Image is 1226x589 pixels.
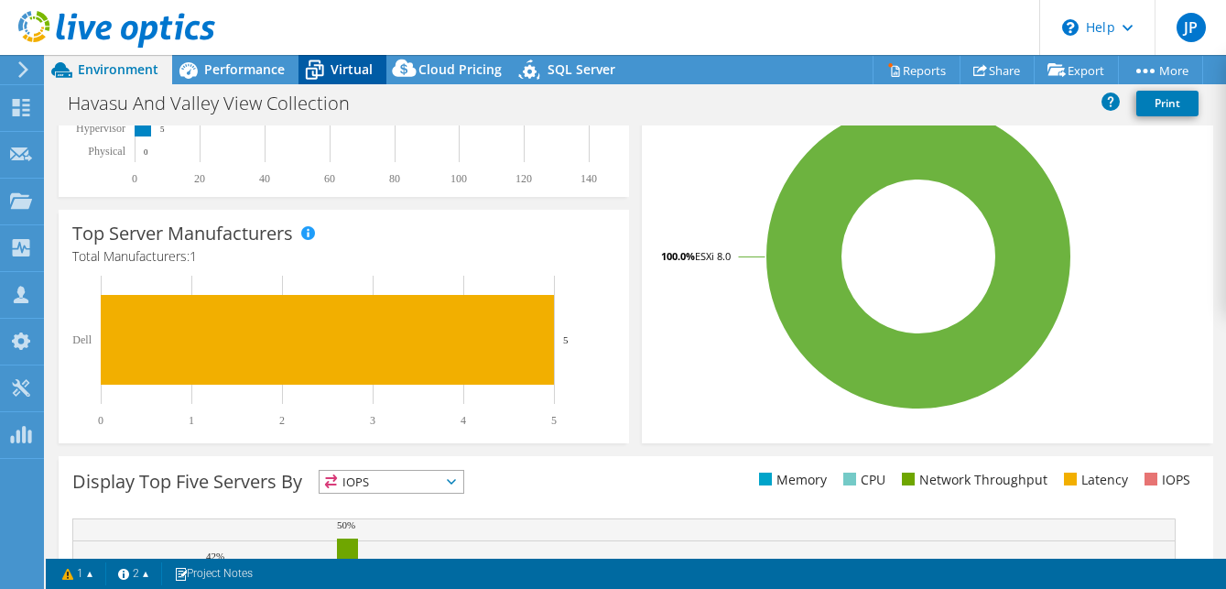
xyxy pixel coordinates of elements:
text: 60 [324,172,335,185]
text: 2 [279,414,285,427]
text: 5 [160,125,165,134]
li: CPU [839,470,885,490]
svg: \n [1062,19,1079,36]
li: IOPS [1140,470,1190,490]
a: Export [1034,56,1119,84]
span: SQL Server [548,60,615,78]
text: 1 [189,414,194,427]
text: 5 [551,414,557,427]
span: Virtual [331,60,373,78]
text: Hypervisor [76,122,125,135]
text: 80 [389,172,400,185]
a: 1 [49,562,106,585]
span: Performance [204,60,285,78]
span: Environment [78,60,158,78]
tspan: 100.0% [661,249,695,263]
tspan: ESXi 8.0 [695,249,731,263]
a: Reports [873,56,960,84]
h4: Total Manufacturers: [72,246,615,267]
span: Cloud Pricing [418,60,502,78]
text: 3 [370,414,375,427]
text: 4 [461,414,466,427]
text: 100 [450,172,467,185]
a: 2 [105,562,162,585]
a: Print [1136,91,1199,116]
a: More [1118,56,1203,84]
h3: Top Server Manufacturers [72,224,293,244]
li: Network Throughput [897,470,1047,490]
text: Physical [88,145,125,158]
text: Dell [72,333,92,346]
text: 0 [144,147,148,157]
li: Memory [754,470,827,490]
text: 0 [132,172,137,185]
text: 42% [206,551,224,562]
text: 120 [515,172,532,185]
h1: Havasu And Valley View Collection [60,93,378,114]
li: Latency [1059,470,1128,490]
text: 5 [563,334,569,345]
text: 50% [337,519,355,530]
a: Project Notes [161,562,266,585]
text: 20 [194,172,205,185]
span: JP [1177,13,1206,42]
span: IOPS [320,471,463,493]
text: 0 [98,414,103,427]
text: 140 [580,172,597,185]
text: 40 [259,172,270,185]
span: 1 [190,247,197,265]
a: Share [960,56,1035,84]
